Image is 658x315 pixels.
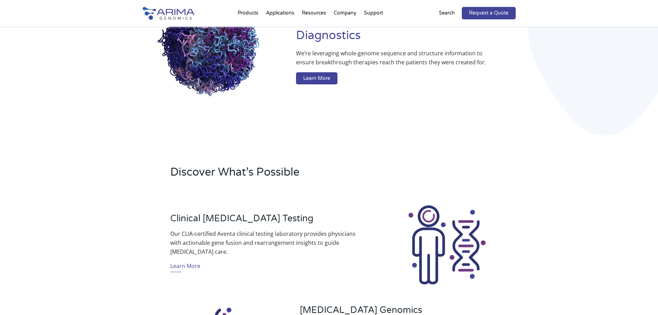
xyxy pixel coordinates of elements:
a: Learn More [296,72,337,85]
h2: Discover What’s Possible [170,165,417,185]
a: Request a Quote [462,7,516,19]
p: Search [439,9,455,18]
a: Learn More [170,261,200,272]
h1: Redefining [MEDICAL_DATA] Diagnostics [296,12,515,49]
iframe: Chat Widget [623,282,658,315]
img: Arima-Genomics-logo [143,7,194,20]
p: We’re leveraging whole-genome sequence and structure information to ensure breakthrough therapies... [296,49,488,72]
p: Our CLIA-certified Aventa clinical testing laboratory provides physicians with actionable gene fu... [170,229,358,256]
h3: Clinical [MEDICAL_DATA] Testing [170,213,358,229]
img: Clinical Testing Icon [406,204,488,286]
